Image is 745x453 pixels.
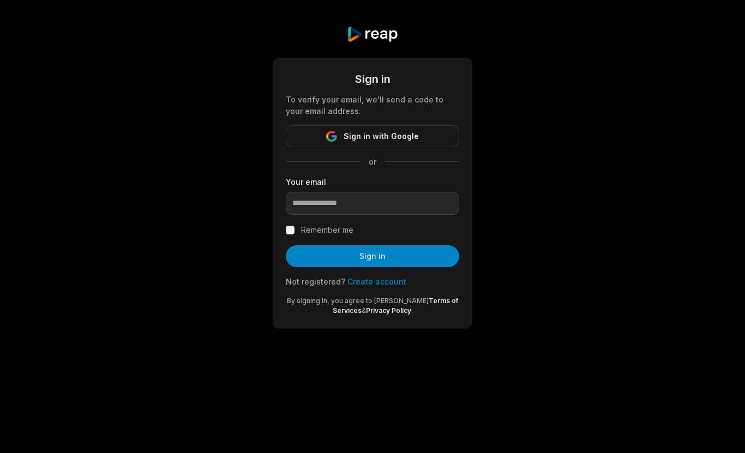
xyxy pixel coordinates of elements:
[286,176,459,188] label: Your email
[360,156,385,167] span: or
[287,297,429,305] span: By signing in, you agree to [PERSON_NAME]
[286,277,345,286] span: Not registered?
[366,306,411,315] a: Privacy Policy
[411,306,413,315] span: .
[286,71,459,87] div: Sign in
[362,306,366,315] span: &
[347,277,406,286] a: Create account
[346,26,398,43] img: reap
[344,130,419,143] span: Sign in with Google
[286,94,459,117] div: To verify your email, we'll send a code to your email address.
[301,224,353,237] label: Remember me
[333,297,459,315] a: Terms of Services
[286,125,459,147] button: Sign in with Google
[286,245,459,267] button: Sign in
